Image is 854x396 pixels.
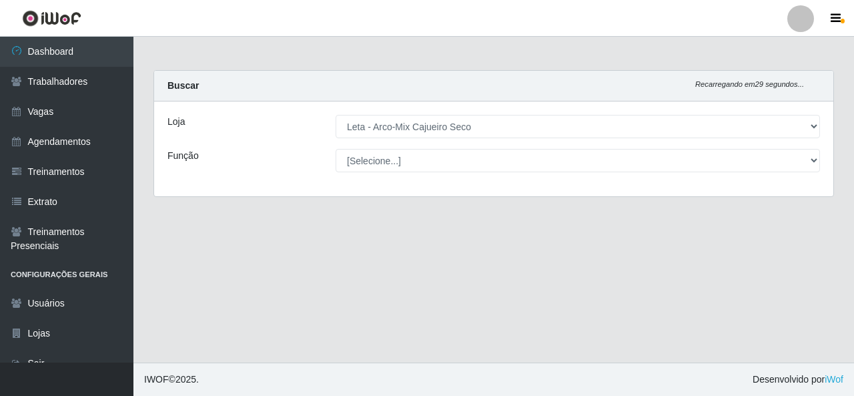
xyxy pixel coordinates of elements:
[825,374,843,385] a: iWof
[22,10,81,27] img: CoreUI Logo
[167,80,199,91] strong: Buscar
[753,373,843,387] span: Desenvolvido por
[144,373,199,387] span: © 2025 .
[167,149,199,163] label: Função
[144,374,169,385] span: IWOF
[695,80,804,88] i: Recarregando em 29 segundos...
[167,115,185,129] label: Loja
